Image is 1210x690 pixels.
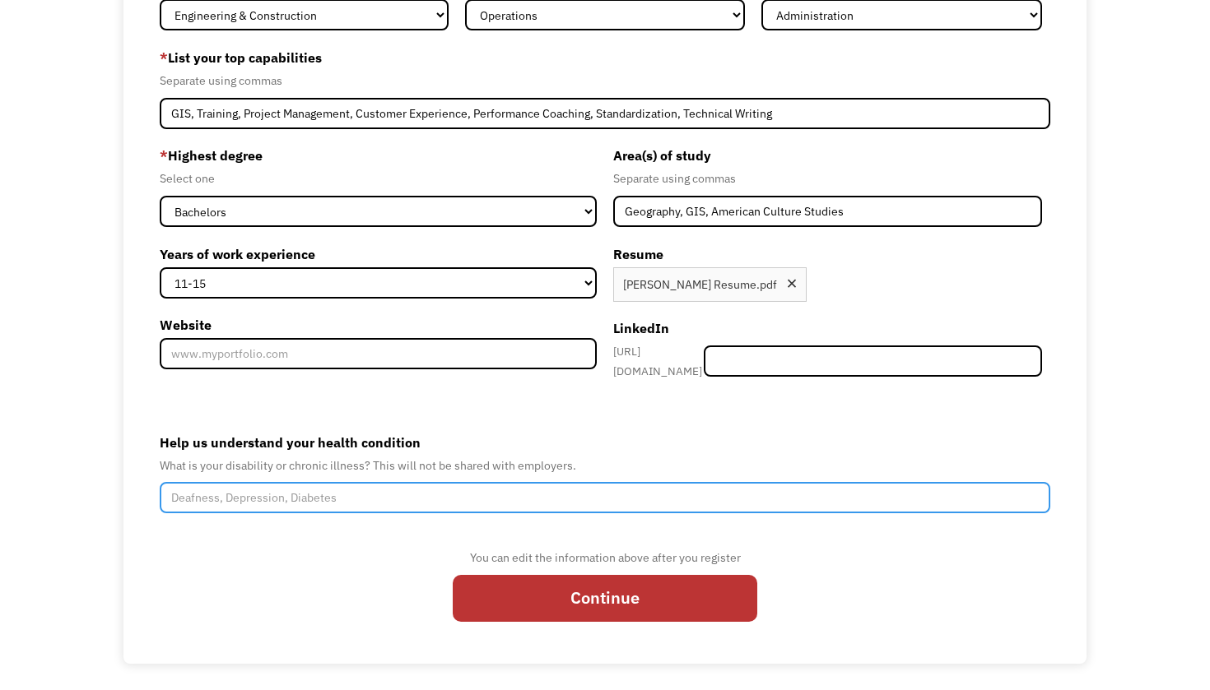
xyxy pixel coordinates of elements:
label: Help us understand your health condition [160,429,1050,456]
div: You can edit the information above after you register [453,548,757,567]
div: Separate using commas [613,169,1042,188]
input: www.myportfolio.com [160,338,597,369]
label: Highest degree [160,142,597,169]
label: List your top capabilities [160,44,1050,71]
label: Website [160,312,597,338]
label: Years of work experience [160,241,597,267]
label: LinkedIn [613,315,1042,341]
input: Anthropology, Education [613,196,1042,227]
div: [URL][DOMAIN_NAME] [613,341,704,381]
div: Select one [160,169,597,188]
input: Videography, photography, accounting [160,98,1050,129]
div: Remove file [785,277,798,294]
label: Resume [613,241,1042,267]
div: What is your disability or chronic illness? This will not be shared with employers. [160,456,1050,475]
label: Area(s) of study [613,142,1042,169]
div: [PERSON_NAME] Resume.pdf [623,275,777,294]
div: Separate using commas [160,71,1050,90]
input: Deafness, Depression, Diabetes [160,482,1050,513]
input: Continue [453,575,757,623]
